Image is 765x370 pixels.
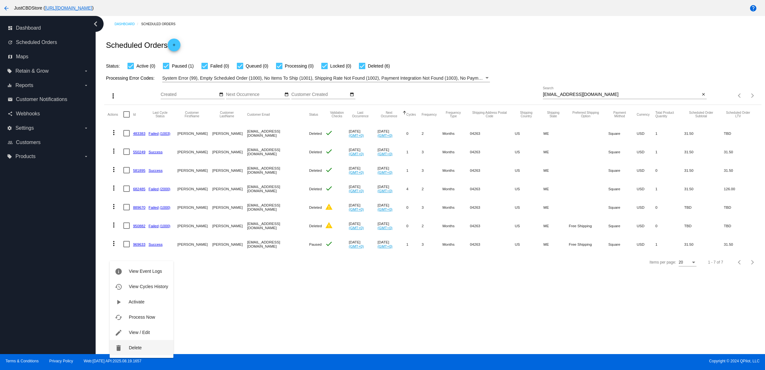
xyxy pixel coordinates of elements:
[115,298,122,306] mat-icon: play_arrow
[129,315,155,320] span: Process Now
[129,345,142,350] span: Delete
[115,314,122,321] mat-icon: cached
[115,268,122,275] mat-icon: info
[115,283,122,291] mat-icon: history
[129,269,162,274] span: View Event Logs
[115,344,122,352] mat-icon: delete
[129,330,150,335] span: View / Edit
[128,299,144,304] span: Activate
[129,284,168,289] span: View Cycles History
[115,329,122,337] mat-icon: edit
